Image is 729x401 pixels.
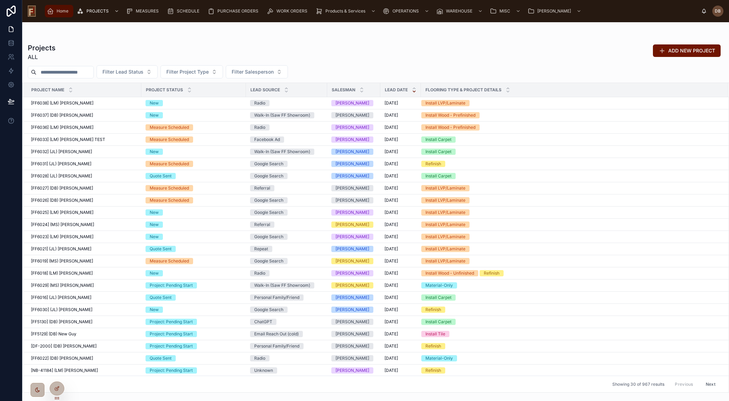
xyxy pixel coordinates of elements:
span: [DATE] [384,137,398,142]
a: [FF6031] (JL) [PERSON_NAME] [31,161,137,167]
span: [FF6032] (JL) [PERSON_NAME] [31,149,92,154]
a: Repeat [250,246,323,252]
span: [DATE] [384,258,398,264]
span: PURCHASE ORDERS [217,8,258,14]
button: Select Button [97,65,158,78]
a: Install Carpet [421,173,720,179]
a: New [146,234,242,240]
img: App logo [28,6,36,17]
a: Home [45,5,73,17]
a: Install Carpet [421,294,720,301]
div: Facebook Ad [254,136,280,143]
a: [PERSON_NAME] [331,307,376,313]
a: [FF6030] (JL) [PERSON_NAME] [31,307,137,312]
a: Install LVP/Laminate [421,258,720,264]
span: [DATE] [384,112,398,118]
div: [PERSON_NAME] [335,149,369,155]
div: Measure Scheduled [150,185,189,191]
a: [PERSON_NAME] [331,246,376,252]
div: [PERSON_NAME] [335,331,369,337]
div: [PERSON_NAME] [335,124,369,131]
a: New [146,222,242,228]
div: Project: Pending Start [150,343,193,349]
div: Walk-In (Saw FF Showroom) [254,112,310,118]
a: Measure Scheduled [146,258,242,264]
span: [DATE] [384,222,398,227]
a: [DATE] [384,356,417,361]
span: [DATE] [384,246,398,252]
a: Google Search [250,197,323,203]
a: Install Carpet [421,319,720,325]
button: ADD NEW PROJECT [653,44,721,57]
a: [FF6028] (JL) [PERSON_NAME] [31,173,137,179]
span: [DATE] [384,331,398,337]
a: MISC [488,5,524,17]
a: [DATE] [384,222,417,227]
div: Material-Only [425,355,453,361]
span: Filter Salesperson [232,68,274,75]
div: [PERSON_NAME] [335,270,369,276]
div: Google Search [254,209,283,216]
a: Referral [250,185,323,191]
a: Material-Only [421,282,720,289]
a: [PERSON_NAME] [331,343,376,349]
a: Unknown [250,367,323,374]
div: Install Carpet [425,294,452,301]
div: [PERSON_NAME] [335,319,369,325]
a: Quote Sent [146,246,242,252]
div: Install Carpet [425,319,452,325]
div: [PERSON_NAME] [335,185,369,191]
div: Referral [254,222,270,228]
div: Install Carpet [425,173,452,179]
div: Measure Scheduled [150,197,189,203]
span: [DATE] [384,295,398,300]
a: [PERSON_NAME] [331,331,376,337]
a: [PERSON_NAME] [331,258,376,264]
button: Select Button [226,65,288,78]
div: [PERSON_NAME] [335,136,369,143]
div: Measure Scheduled [150,258,189,264]
div: [PERSON_NAME] [335,343,369,349]
a: [PERSON_NAME] [331,161,376,167]
div: Refinish [425,307,441,313]
a: Facebook Ad [250,136,323,143]
div: [PERSON_NAME] [335,112,369,118]
a: Install Wood - Prefinished [421,124,720,131]
span: MEASURES [136,8,159,14]
div: [PERSON_NAME] [335,209,369,216]
a: Radio [250,355,323,361]
a: [FF6019] (MS) [PERSON_NAME] [31,258,137,264]
div: [PERSON_NAME] [335,282,369,289]
div: [PERSON_NAME] [335,355,369,361]
a: Google Search [250,258,323,264]
div: Radio [254,270,265,276]
button: Select Button [160,65,223,78]
div: Measure Scheduled [150,161,189,167]
span: [FF6028] (JL) [PERSON_NAME] [31,173,92,179]
a: [DATE] [384,331,417,337]
a: [PERSON_NAME] [331,197,376,203]
div: [PERSON_NAME] [335,234,369,240]
span: [FF6025] (LM) [PERSON_NAME] [31,210,93,215]
span: [FF6038] (LM) [PERSON_NAME] [31,100,93,106]
a: Project: Pending Start [146,367,242,374]
div: New [150,149,159,155]
a: [PERSON_NAME] [331,173,376,179]
a: SCHEDULE [165,5,204,17]
a: Install Carpet [421,136,720,143]
div: Repeat [254,246,268,252]
a: [FF6033] (LM) [PERSON_NAME] TEST [31,137,137,142]
div: Project: Pending Start [150,331,193,337]
a: MEASURES [124,5,164,17]
div: Install LVP/Laminate [425,185,465,191]
a: [DATE] [384,246,417,252]
a: [DATE] [384,137,417,142]
div: Install LVP/Laminate [425,234,465,240]
span: Filter Project Type [166,68,209,75]
a: Google Search [250,173,323,179]
a: Measure Scheduled [146,185,242,191]
a: Google Search [250,161,323,167]
div: Install LVP/Laminate [425,258,465,264]
a: Personal Family/Friend [250,294,323,301]
a: [PERSON_NAME] [331,234,376,240]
